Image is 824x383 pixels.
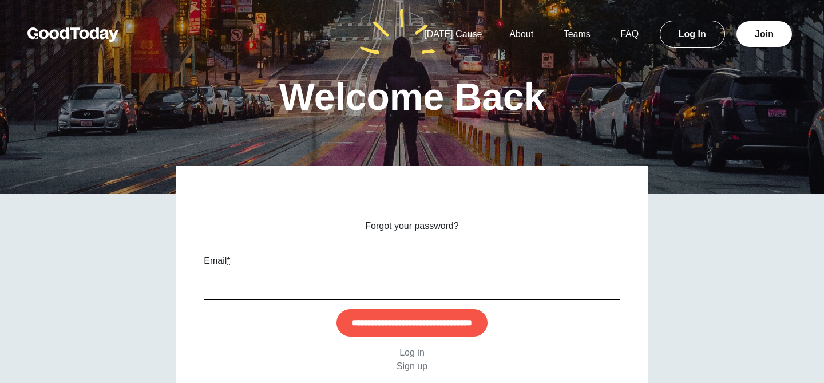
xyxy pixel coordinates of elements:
[204,221,620,231] h2: Forgot your password?
[496,29,547,39] a: About
[227,256,230,266] abbr: required
[607,29,652,39] a: FAQ
[399,348,425,357] a: Log in
[660,21,725,48] a: Log In
[397,361,427,371] a: Sign up
[27,27,119,42] img: GoodToday
[279,78,545,116] h1: Welcome Back
[410,29,496,39] a: [DATE] Cause
[736,21,792,47] a: Join
[204,254,230,268] label: Email
[550,29,604,39] a: Teams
